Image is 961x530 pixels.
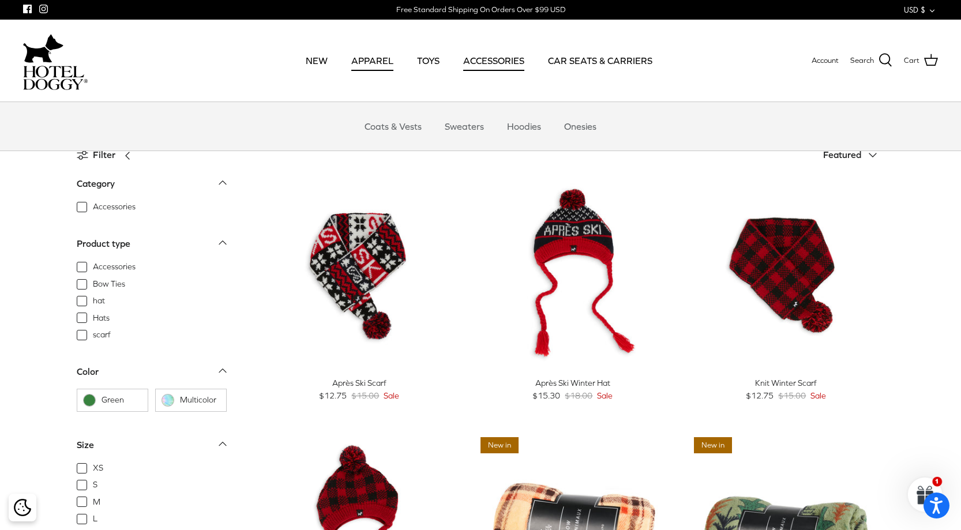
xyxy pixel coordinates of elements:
span: $12.75 [746,389,774,402]
span: $15.30 [532,389,560,402]
a: Après Ski Winter Hat [475,175,671,371]
span: Sale [597,389,613,402]
button: Featured [823,142,884,168]
a: Size [77,436,227,462]
span: $12.75 [319,389,347,402]
a: Onesies [554,109,607,144]
span: New in [480,437,519,454]
div: Size [77,438,94,453]
div: Après Ski Scarf [261,377,457,389]
span: 15% off [694,181,735,197]
img: Cookie policy [14,499,31,516]
span: Multicolor [180,394,220,406]
a: Knit Winter Scarf [688,175,884,371]
div: Cookie policy [9,494,36,521]
a: Filter [77,141,138,169]
div: Product type [77,236,130,251]
a: hoteldoggycom [23,31,88,90]
div: Après Ski Winter Hat [475,377,671,389]
span: M [93,497,100,508]
a: Après Ski Scarf $12.75 $15.00 Sale [261,377,457,403]
a: Cart [904,53,938,68]
span: Account [812,56,839,65]
span: 15% off [480,181,521,197]
div: Color [77,364,99,379]
span: Hats [93,313,110,324]
div: Primary navigation [171,41,786,80]
a: Après Ski Scarf [261,175,457,371]
span: Sale [384,389,399,402]
span: scarf [93,329,111,341]
span: hat [93,295,105,307]
span: Sale [810,389,826,402]
a: ACCESSORIES [453,41,535,80]
span: $15.00 [778,389,806,402]
a: Product type [77,235,227,261]
span: Featured [823,149,861,160]
a: Search [850,53,892,68]
span: Bow Ties [93,279,125,290]
span: S [93,479,97,491]
img: hoteldoggycom [23,66,88,90]
a: Free Standard Shipping On Orders Over $99 USD [396,1,565,18]
a: APPAREL [341,41,404,80]
a: Knit Winter Scarf $12.75 $15.00 Sale [688,377,884,403]
a: NEW [295,41,338,80]
a: TOYS [407,41,450,80]
button: Cookie policy [12,498,32,518]
span: Accessories [93,261,136,273]
span: Search [850,55,874,67]
div: Knit Winter Scarf [688,377,884,389]
span: Green [102,394,142,406]
a: Coats & Vests [354,109,432,144]
span: XS [93,463,103,474]
a: Account [812,55,839,67]
a: Color [77,363,227,389]
a: Category [77,175,227,201]
a: CAR SEATS & CARRIERS [538,41,663,80]
span: L [93,513,97,525]
a: Instagram [39,5,48,13]
span: 15% off [267,437,308,454]
span: 15% off [267,181,308,197]
span: Cart [904,55,919,67]
div: Category [77,176,115,191]
span: $15.00 [351,389,379,402]
img: dog-icon.svg [23,31,63,66]
a: Hoodies [497,109,551,144]
div: Free Standard Shipping On Orders Over $99 USD [396,5,565,15]
a: Après Ski Winter Hat $15.30 $18.00 Sale [475,377,671,403]
span: $18.00 [565,389,592,402]
a: Facebook [23,5,32,13]
a: Sweaters [434,109,494,144]
span: Accessories [93,201,136,213]
span: Filter [93,148,115,163]
span: New in [694,437,732,454]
